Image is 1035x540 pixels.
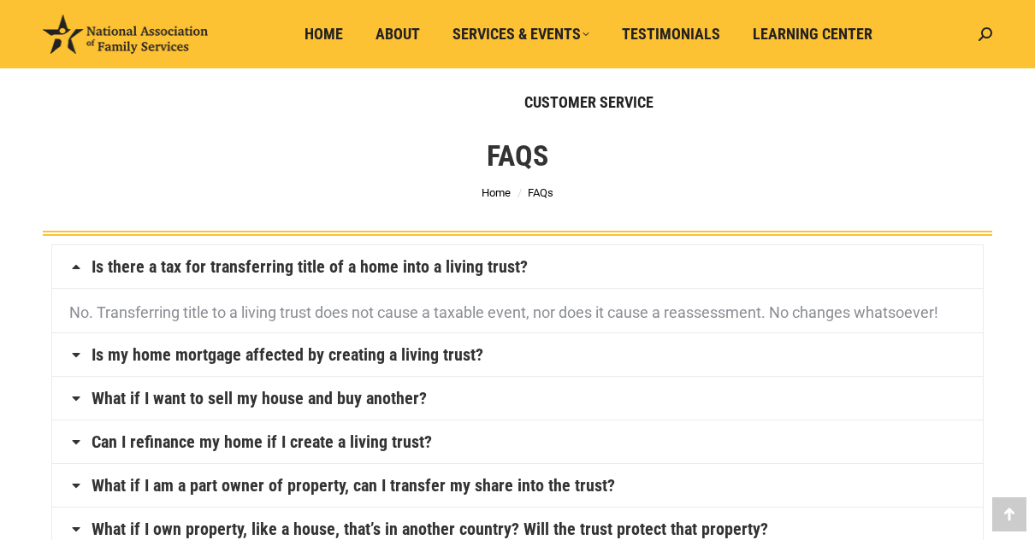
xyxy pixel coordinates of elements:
[92,433,432,450] a: Can I refinance my home if I create a living trust?
[482,186,511,199] a: Home
[487,137,548,174] h1: FAQs
[622,25,720,44] span: Testimonials
[741,18,884,50] a: Learning Center
[92,520,768,537] a: What if I own property, like a house, that’s in another country? Will the trust protect that prop...
[92,258,528,275] a: Is there a tax for transferring title of a home into a living trust?
[610,18,732,50] a: Testimonials
[43,15,208,53] img: National Association of Family Services
[753,25,872,44] span: Learning Center
[69,297,966,328] p: No. Transferring title to a living trust does not cause a taxable event, nor does it cause a reas...
[528,186,553,199] span: FAQs
[364,18,432,50] a: About
[92,390,427,407] a: What if I want to sell my house and buy another?
[92,477,615,494] a: What if I am a part owner of property, can I transfer my share into the trust?
[293,18,355,50] a: Home
[524,93,654,112] span: Customer Service
[452,25,589,44] span: Services & Events
[305,25,343,44] span: Home
[376,25,420,44] span: About
[512,86,665,119] a: Customer Service
[92,346,483,363] a: Is my home mortgage affected by creating a living trust?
